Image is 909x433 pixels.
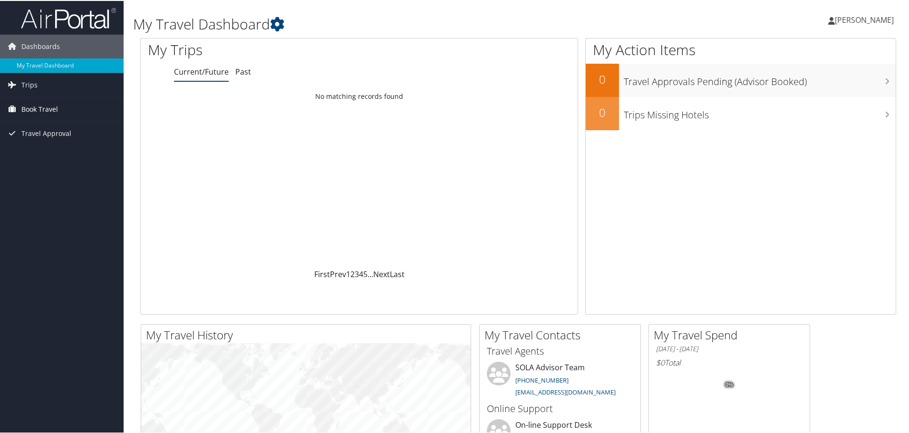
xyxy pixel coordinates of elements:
[656,356,665,367] span: $0
[133,13,647,33] h1: My Travel Dashboard
[656,356,803,367] h6: Total
[146,326,471,342] h2: My Travel History
[515,387,616,395] a: [EMAIL_ADDRESS][DOMAIN_NAME]
[174,66,229,76] a: Current/Future
[330,268,346,279] a: Prev
[235,66,251,76] a: Past
[359,268,363,279] a: 4
[487,344,633,357] h3: Travel Agents
[355,268,359,279] a: 3
[363,268,367,279] a: 5
[624,103,896,121] h3: Trips Missing Hotels
[515,375,569,384] a: [PHONE_NUMBER]
[725,381,733,387] tspan: 0%
[624,69,896,87] h3: Travel Approvals Pending (Advisor Booked)
[367,268,373,279] span: …
[148,39,388,59] h1: My Trips
[586,96,896,129] a: 0Trips Missing Hotels
[21,6,116,29] img: airportal-logo.png
[586,104,619,120] h2: 0
[586,39,896,59] h1: My Action Items
[482,361,638,400] li: SOLA Advisor Team
[654,326,810,342] h2: My Travel Spend
[21,34,60,58] span: Dashboards
[586,63,896,96] a: 0Travel Approvals Pending (Advisor Booked)
[21,72,38,96] span: Trips
[586,70,619,87] h2: 0
[487,401,633,414] h3: Online Support
[141,87,578,104] td: No matching records found
[21,121,71,144] span: Travel Approval
[346,268,350,279] a: 1
[390,268,405,279] a: Last
[828,5,903,33] a: [PERSON_NAME]
[835,14,894,24] span: [PERSON_NAME]
[314,268,330,279] a: First
[350,268,355,279] a: 2
[373,268,390,279] a: Next
[656,344,803,353] h6: [DATE] - [DATE]
[484,326,640,342] h2: My Travel Contacts
[21,96,58,120] span: Book Travel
